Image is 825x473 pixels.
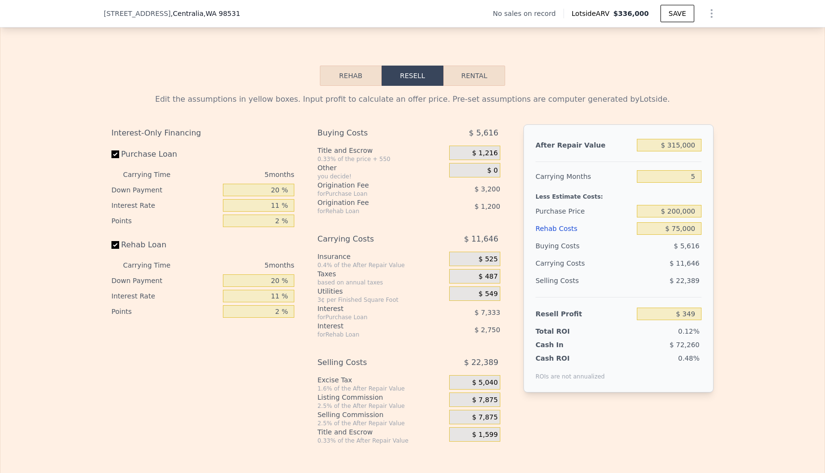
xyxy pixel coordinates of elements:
[317,375,445,385] div: Excise Tax
[111,150,119,158] input: Purchase Loan
[479,290,498,298] span: $ 549
[536,272,633,289] div: Selling Costs
[317,190,425,198] div: for Purchase Loan
[111,146,219,163] label: Purchase Loan
[674,242,700,250] span: $ 5,616
[317,296,445,304] div: 3¢ per Finished Square Foot
[472,431,497,439] span: $ 1,599
[104,9,171,18] span: [STREET_ADDRESS]
[111,236,219,254] label: Rehab Loan
[317,261,445,269] div: 0.4% of the After Repair Value
[111,94,714,105] div: Edit the assumptions in yellow boxes. Input profit to calculate an offer price. Pre-set assumptio...
[536,353,605,363] div: Cash ROI
[613,10,649,17] span: $336,000
[678,327,700,335] span: 0.12%
[678,354,700,362] span: 0.48%
[536,136,633,154] div: After Repair Value
[487,166,498,175] span: $ 0
[472,396,497,405] span: $ 7,875
[660,5,694,22] button: SAVE
[171,9,240,18] span: , Centralia
[123,257,186,273] div: Carrying Time
[111,198,219,213] div: Interest Rate
[317,354,425,371] div: Selling Costs
[536,326,596,336] div: Total ROI
[464,230,498,248] span: $ 11,646
[536,255,596,272] div: Carrying Costs
[317,385,445,392] div: 1.6% of the After Repair Value
[317,155,445,163] div: 0.33% of the price + 550
[670,277,700,284] span: $ 22,389
[536,237,633,255] div: Buying Costs
[536,305,633,323] div: Resell Profit
[464,354,498,371] span: $ 22,389
[111,124,294,142] div: Interest-Only Financing
[472,378,497,387] span: $ 5,040
[204,10,240,17] span: , WA 98531
[317,207,425,215] div: for Rehab Loan
[317,180,425,190] div: Origination Fee
[443,66,505,86] button: Rental
[111,213,219,229] div: Points
[572,9,613,18] span: Lotside ARV
[317,146,445,155] div: Title and Escrow
[670,259,700,267] span: $ 11,646
[317,304,425,313] div: Interest
[536,340,596,350] div: Cash In
[317,392,445,402] div: Listing Commission
[536,168,633,185] div: Carrying Months
[479,272,498,281] span: $ 487
[670,341,700,349] span: $ 72,260
[111,304,219,319] div: Points
[317,419,445,427] div: 2.5% of the After Repair Value
[469,124,498,142] span: $ 5,616
[111,288,219,304] div: Interest Rate
[317,427,445,437] div: Title and Escrow
[190,257,294,273] div: 5 months
[317,410,445,419] div: Selling Commission
[536,185,701,203] div: Less Estimate Costs:
[479,255,498,264] span: $ 525
[536,220,633,237] div: Rehab Costs
[317,163,445,173] div: Other
[123,167,186,182] div: Carrying Time
[190,167,294,182] div: 5 months
[493,9,564,18] div: No sales on record
[320,66,382,86] button: Rehab
[317,230,425,248] div: Carrying Costs
[317,437,445,445] div: 0.33% of the After Repair Value
[111,273,219,288] div: Down Payment
[472,413,497,422] span: $ 7,875
[317,402,445,410] div: 2.5% of the After Repair Value
[536,203,633,220] div: Purchase Price
[472,149,497,158] span: $ 1,216
[317,198,425,207] div: Origination Fee
[536,363,605,380] div: ROIs are not annualized
[317,321,425,331] div: Interest
[317,286,445,296] div: Utilities
[474,309,500,316] span: $ 7,333
[702,4,721,23] button: Show Options
[317,124,425,142] div: Buying Costs
[317,279,445,286] div: based on annual taxes
[474,203,500,210] span: $ 1,200
[317,313,425,321] div: for Purchase Loan
[317,252,445,261] div: Insurance
[317,269,445,279] div: Taxes
[317,173,445,180] div: you decide!
[474,326,500,334] span: $ 2,750
[317,331,425,338] div: for Rehab Loan
[111,241,119,249] input: Rehab Loan
[382,66,443,86] button: Resell
[474,185,500,193] span: $ 3,200
[111,182,219,198] div: Down Payment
